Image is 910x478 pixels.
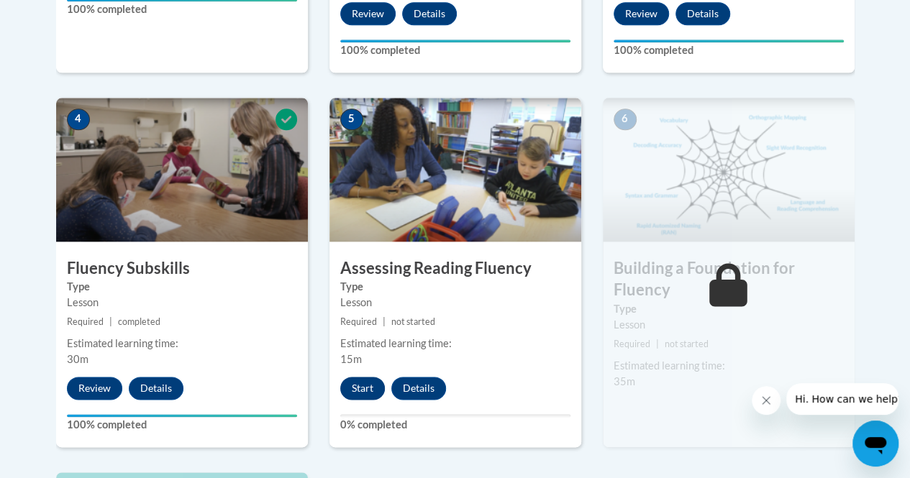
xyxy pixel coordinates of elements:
span: 5 [340,109,363,130]
div: Estimated learning time: [614,358,844,374]
span: not started [391,316,435,327]
div: Your progress [614,40,844,42]
span: 30m [67,353,88,365]
span: Required [340,316,377,327]
label: 100% completed [67,417,297,433]
button: Review [67,377,122,400]
span: Required [614,339,650,349]
button: Details [675,2,730,25]
span: 6 [614,109,637,130]
span: | [383,316,386,327]
button: Details [129,377,183,400]
div: Estimated learning time: [340,336,570,351]
div: Your progress [340,40,570,42]
div: Estimated learning time: [67,336,297,351]
label: Type [340,279,570,295]
img: Course Image [56,98,308,242]
span: 15m [340,353,362,365]
img: Course Image [329,98,581,242]
iframe: Message from company [786,383,898,415]
button: Details [402,2,457,25]
label: 100% completed [340,42,570,58]
div: Your progress [67,414,297,417]
h3: Building a Foundation for Fluency [603,257,855,302]
img: Course Image [603,98,855,242]
h3: Fluency Subskills [56,257,308,280]
span: completed [118,316,160,327]
button: Review [614,2,669,25]
span: 4 [67,109,90,130]
label: Type [614,301,844,317]
span: 35m [614,375,635,387]
h3: Assessing Reading Fluency [329,257,581,280]
div: Lesson [340,295,570,311]
button: Review [340,2,396,25]
label: Type [67,279,297,295]
span: | [656,339,659,349]
iframe: Close message [752,386,781,415]
label: 100% completed [67,1,297,17]
div: Lesson [67,295,297,311]
label: 0% completed [340,417,570,433]
button: Details [391,377,446,400]
span: Hi. How can we help? [9,10,117,22]
iframe: Button to launch messaging window [852,420,898,466]
div: Lesson [614,317,844,333]
span: not started [665,339,709,349]
span: Required [67,316,104,327]
button: Start [340,377,385,400]
span: | [109,316,112,327]
label: 100% completed [614,42,844,58]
